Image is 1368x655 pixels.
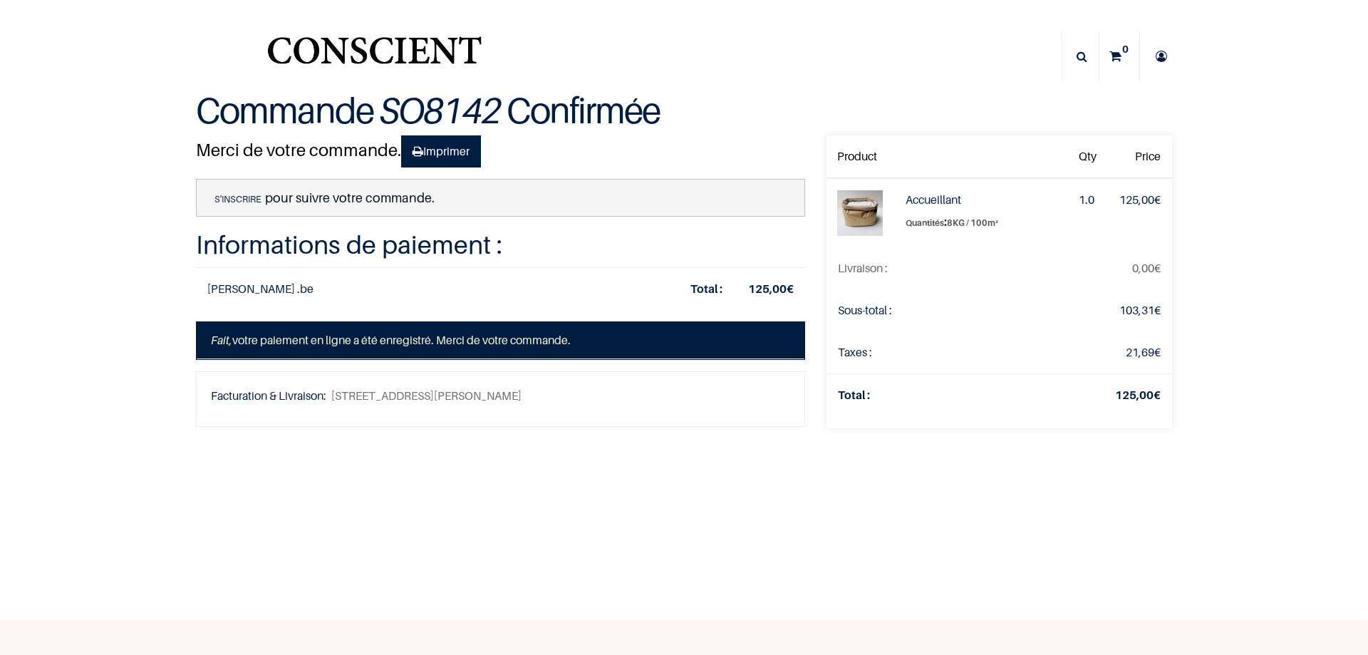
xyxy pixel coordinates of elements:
sup: 0 [1119,42,1132,56]
span: € [1119,192,1161,207]
a: 0 [1099,31,1139,81]
td: [PERSON_NAME] .be [196,267,663,310]
span: 125,00 [1119,192,1154,207]
i: Fait, [211,333,232,347]
td: La livraison sera mise à jour après avoir choisi une nouvelle méthode de livraison [826,247,1010,289]
span: 21,69 [1126,345,1154,359]
span: 8KG / 100m² [947,217,998,228]
td: Taxes : [826,331,1010,374]
span: Commande [196,88,373,132]
strong: Accueillant [906,192,961,207]
em: SO8142 [380,88,500,132]
th: Qty [1067,135,1108,178]
a: Imprimer [401,135,481,168]
img: Accueillant (8KG / 100m²) [837,190,883,236]
div: 1.0 [1079,190,1097,210]
span: € [1119,303,1161,317]
img: Conscient [264,29,484,85]
span: votre paiement en ligne a été enregistré. Merci de votre commande. [211,333,571,347]
td: Sous-total : [826,289,1010,331]
th: Product [826,135,894,178]
strong: € [1115,388,1161,402]
b: Facturation & Livraison: [211,388,329,403]
strong: € [748,282,794,296]
th: Price [1108,135,1172,178]
a: Logo of Conscient [264,29,484,85]
span: 125,00 [1115,388,1154,402]
span: Quantités [906,217,944,228]
span: Confirmée [507,88,660,132]
span: € [1126,345,1161,359]
h2: Merci de votre commande. [196,135,805,168]
strong: Informations de paiement : [196,229,502,259]
span: 0,00 [1132,261,1154,275]
label: : [906,212,1056,232]
strong: Total : [838,388,870,402]
strong: Total : [690,282,722,296]
a: S'inscrire [211,192,265,205]
span: 103,31 [1119,303,1154,317]
span: 125,00 [748,282,787,296]
span: € [1132,261,1161,275]
span: [STREET_ADDRESS][PERSON_NAME] [331,386,522,406]
p: pour suivre votre commande. [196,179,805,217]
